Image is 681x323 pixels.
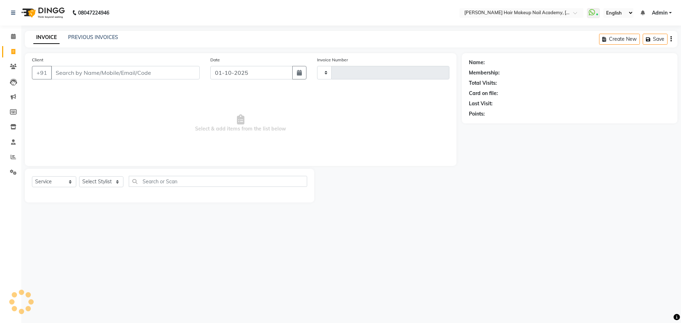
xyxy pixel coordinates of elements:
[317,57,348,63] label: Invoice Number
[68,34,118,40] a: PREVIOUS INVOICES
[469,69,500,77] div: Membership:
[51,66,200,79] input: Search by Name/Mobile/Email/Code
[469,100,493,107] div: Last Visit:
[32,57,43,63] label: Client
[599,34,640,45] button: Create New
[32,88,449,159] span: Select & add items from the list below
[129,176,307,187] input: Search or Scan
[643,34,668,45] button: Save
[469,90,498,97] div: Card on file:
[652,9,668,17] span: Admin
[469,59,485,66] div: Name:
[32,66,52,79] button: +91
[18,3,67,23] img: logo
[33,31,60,44] a: INVOICE
[469,79,497,87] div: Total Visits:
[210,57,220,63] label: Date
[469,110,485,118] div: Points:
[78,3,109,23] b: 08047224946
